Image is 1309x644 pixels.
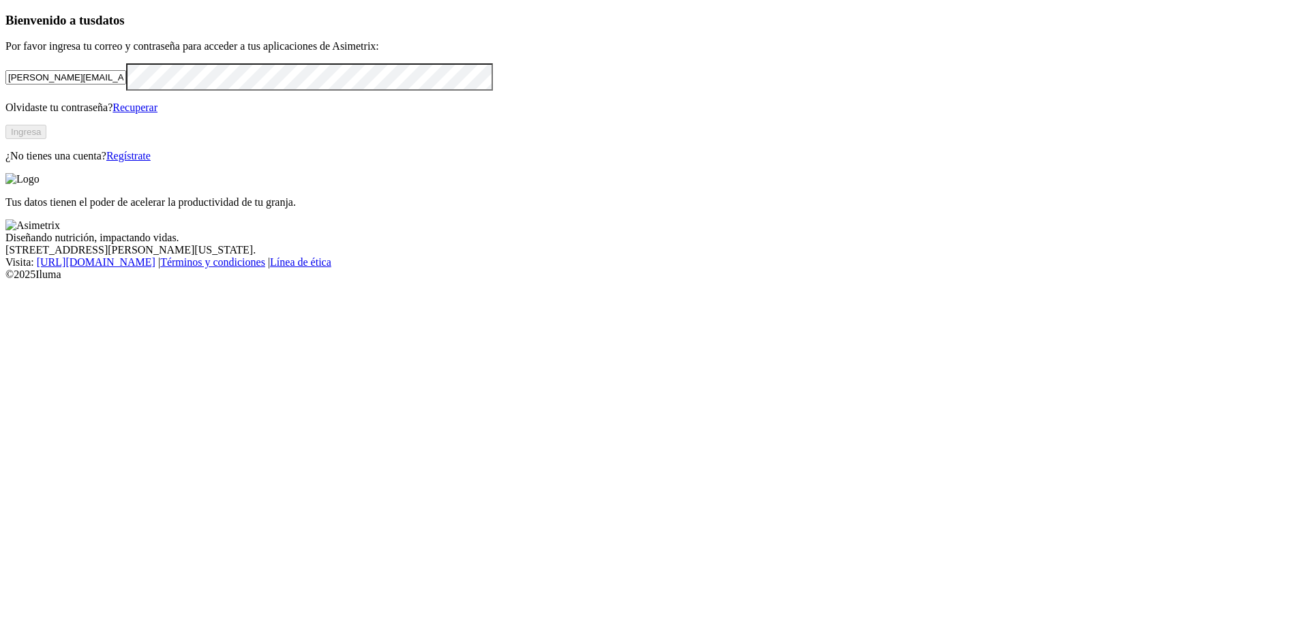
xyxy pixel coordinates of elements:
[5,70,126,85] input: Tu correo
[5,256,1304,269] div: Visita : | |
[5,244,1304,256] div: [STREET_ADDRESS][PERSON_NAME][US_STATE].
[5,40,1304,52] p: Por favor ingresa tu correo y contraseña para acceder a tus aplicaciones de Asimetrix:
[5,196,1304,209] p: Tus datos tienen el poder de acelerar la productividad de tu granja.
[37,256,155,268] a: [URL][DOMAIN_NAME]
[95,13,125,27] span: datos
[106,150,151,162] a: Regístrate
[5,150,1304,162] p: ¿No tienes una cuenta?
[5,125,46,139] button: Ingresa
[5,173,40,185] img: Logo
[160,256,265,268] a: Términos y condiciones
[5,269,1304,281] div: © 2025 Iluma
[5,102,1304,114] p: Olvidaste tu contraseña?
[112,102,157,113] a: Recuperar
[5,232,1304,244] div: Diseñando nutrición, impactando vidas.
[5,13,1304,28] h3: Bienvenido a tus
[5,219,60,232] img: Asimetrix
[270,256,331,268] a: Línea de ética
